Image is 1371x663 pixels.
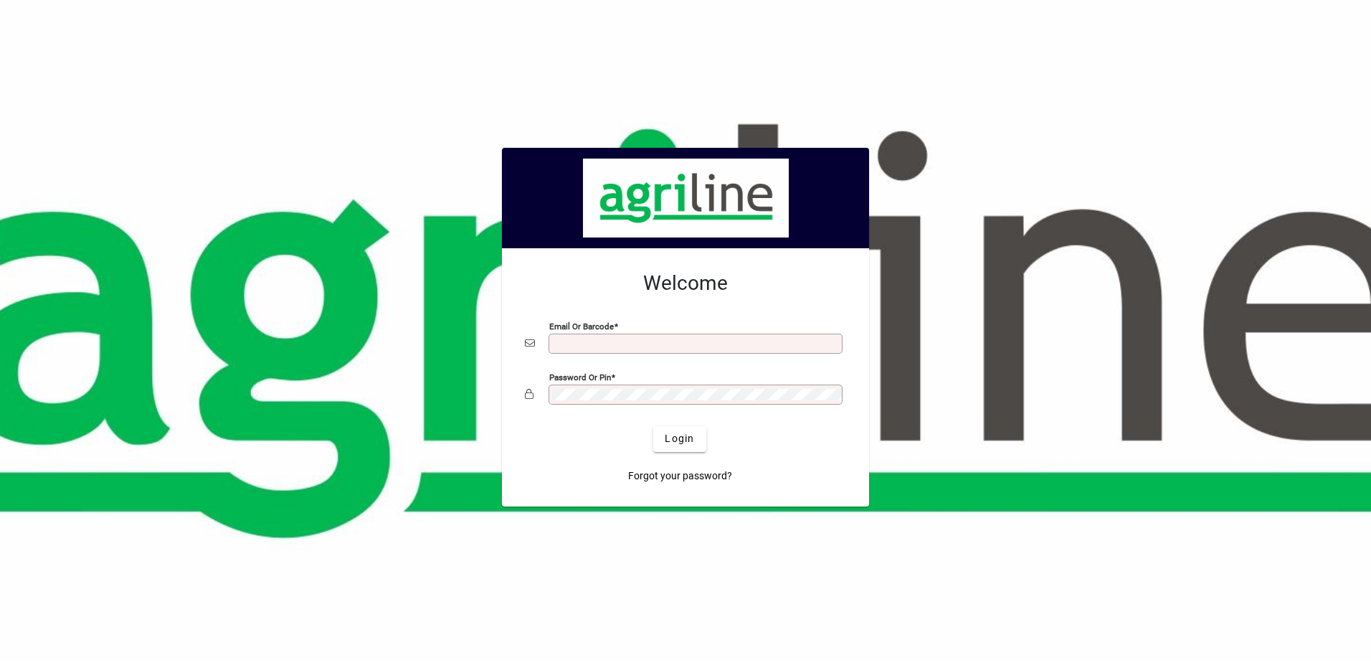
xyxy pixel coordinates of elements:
[653,426,706,452] button: Login
[525,271,846,296] h2: Welcome
[549,321,614,331] mat-label: Email or Barcode
[622,464,738,489] a: Forgot your password?
[665,431,694,446] span: Login
[549,372,611,382] mat-label: Password or Pin
[628,469,732,484] span: Forgot your password?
